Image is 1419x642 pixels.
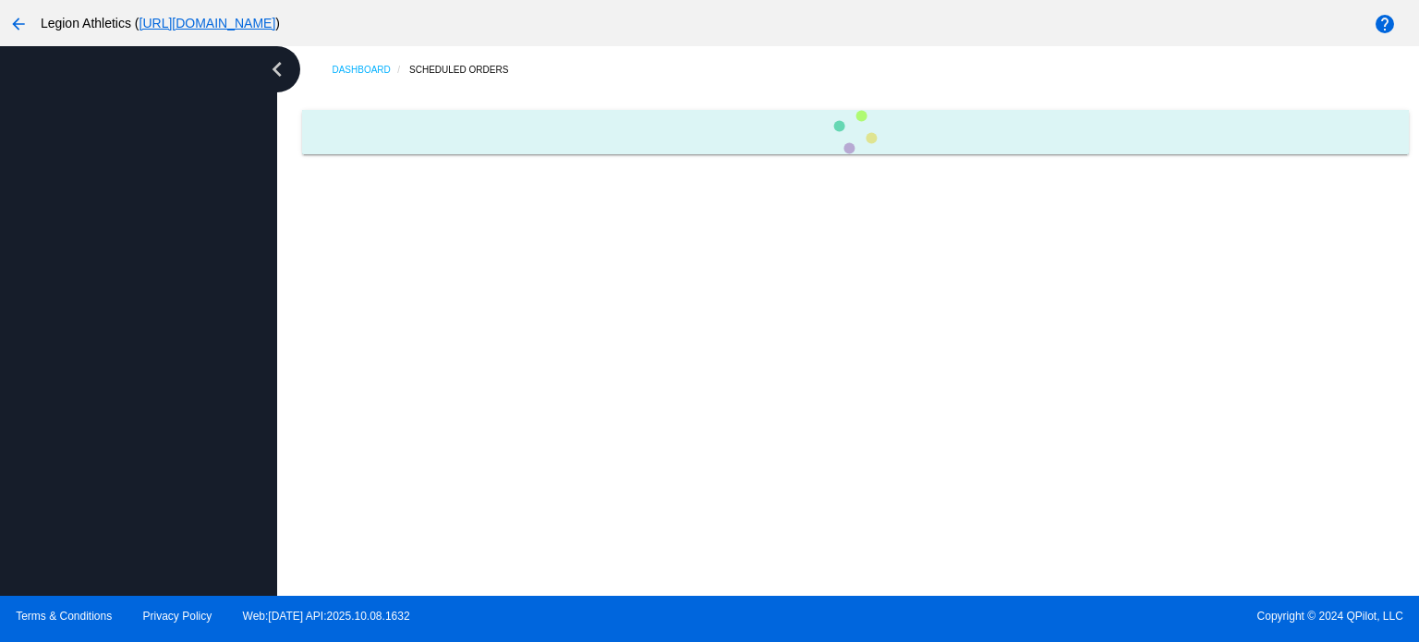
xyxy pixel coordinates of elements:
i: chevron_left [262,55,292,84]
mat-icon: help [1374,13,1396,35]
a: Terms & Conditions [16,610,112,623]
a: Privacy Policy [143,610,212,623]
span: Legion Athletics ( ) [41,16,280,30]
a: [URL][DOMAIN_NAME] [139,16,276,30]
a: Web:[DATE] API:2025.10.08.1632 [243,610,410,623]
a: Dashboard [332,55,409,84]
mat-icon: arrow_back [7,13,30,35]
span: Copyright © 2024 QPilot, LLC [725,610,1403,623]
a: Scheduled Orders [409,55,525,84]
